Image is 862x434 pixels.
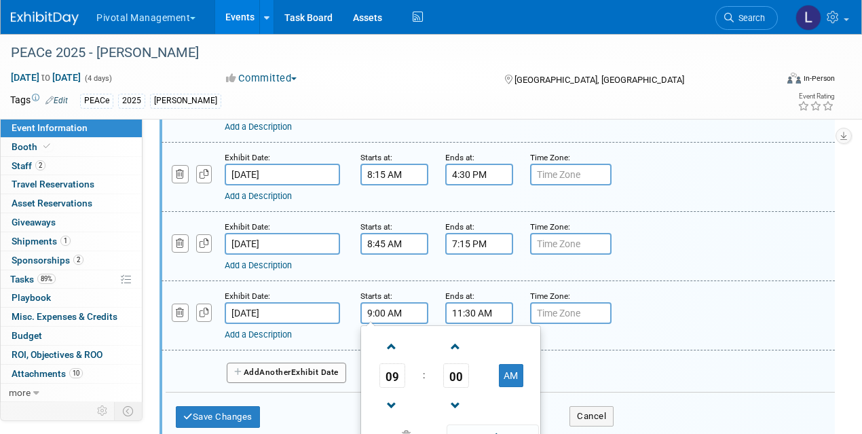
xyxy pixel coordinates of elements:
input: Time Zone [530,164,612,185]
i: Booth reservation complete [43,143,50,150]
button: Committed [221,71,302,86]
input: Date [225,164,340,185]
button: AddAnotherExhibit Date [227,363,346,383]
span: to [39,72,52,83]
span: ROI, Objectives & ROO [12,349,102,360]
span: Budget [12,330,42,341]
input: Time Zone [530,233,612,255]
a: Travel Reservations [1,175,142,194]
span: 2 [73,255,83,265]
button: Save Changes [176,406,260,428]
input: Start Time [360,164,428,185]
small: Exhibit Date: [225,222,270,232]
span: Event Information [12,122,88,133]
input: Time Zone [530,302,612,324]
input: Start Time [360,302,428,324]
td: Tags [10,93,68,109]
span: Playbook [12,292,51,303]
span: Pick Minute [443,363,469,388]
a: Asset Reservations [1,194,142,213]
button: AM [499,364,523,387]
span: 10 [69,368,83,378]
a: Event Information [1,119,142,137]
a: Add a Description [225,191,292,201]
a: more [1,384,142,402]
input: End Time [445,233,513,255]
span: Pick Hour [379,363,405,388]
a: Add a Description [225,329,292,340]
small: Ends at: [445,153,474,162]
span: 2 [35,160,45,170]
a: Booth [1,138,142,156]
img: Leslie Pelton [795,5,821,31]
a: Edit [45,96,68,105]
span: Tasks [10,274,56,285]
input: End Time [445,302,513,324]
a: Decrement Hour [379,388,405,422]
a: Search [715,6,778,30]
div: PEACe 2025 - [PERSON_NAME] [6,41,764,65]
span: Attachments [12,368,83,379]
div: PEACe [80,94,113,108]
a: Giveaways [1,213,142,232]
a: Attachments10 [1,365,142,383]
span: Sponsorships [12,255,83,266]
td: Personalize Event Tab Strip [91,402,115,420]
span: [GEOGRAPHIC_DATA], [GEOGRAPHIC_DATA] [514,75,684,85]
input: Date [225,233,340,255]
img: Format-Inperson.png [787,73,801,84]
td: Toggle Event Tabs [115,402,143,420]
a: Tasks89% [1,270,142,289]
span: more [9,387,31,398]
span: 1 [60,236,71,246]
input: Start Time [360,233,428,255]
input: End Time [445,164,513,185]
span: Shipments [12,236,71,247]
a: Misc. Expenses & Credits [1,308,142,326]
span: Giveaways [12,217,56,228]
small: Time Zone: [530,153,570,162]
button: Cancel [569,406,614,427]
span: [DATE] [DATE] [10,71,81,84]
img: ExhibitDay [11,12,79,25]
a: Shipments1 [1,232,142,251]
span: Search [734,13,765,23]
span: Misc. Expenses & Credits [12,311,117,322]
a: Sponsorships2 [1,251,142,270]
span: Another [259,367,291,377]
small: Ends at: [445,291,474,301]
a: Add a Description [225,122,292,132]
a: Increment Minute [443,329,469,363]
small: Exhibit Date: [225,291,270,301]
small: Exhibit Date: [225,153,270,162]
div: [PERSON_NAME] [150,94,221,108]
a: Staff2 [1,157,142,175]
div: In-Person [803,73,835,84]
a: Decrement Minute [443,388,469,422]
span: Asset Reservations [12,198,92,209]
div: Event Format [715,71,836,91]
span: Staff [12,160,45,171]
span: (4 days) [83,74,112,83]
a: Add a Description [225,260,292,270]
small: Starts at: [360,222,392,232]
small: Time Zone: [530,222,570,232]
small: Starts at: [360,153,392,162]
small: Ends at: [445,222,474,232]
span: 89% [37,274,56,284]
td: : [420,363,428,388]
a: Playbook [1,289,142,307]
span: Booth [12,141,53,152]
span: Travel Reservations [12,179,94,189]
a: Budget [1,327,142,345]
a: ROI, Objectives & ROO [1,346,142,364]
a: Increment Hour [379,329,405,363]
small: Starts at: [360,291,392,301]
div: Event Rating [798,93,834,100]
small: Time Zone: [530,291,570,301]
div: 2025 [118,94,145,108]
input: Date [225,302,340,324]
